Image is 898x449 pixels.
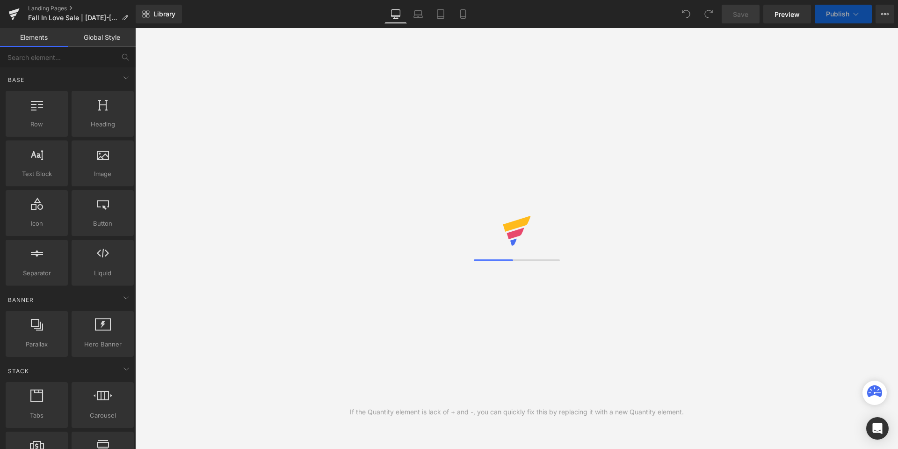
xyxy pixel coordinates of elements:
span: Separator [8,268,65,278]
span: Publish [826,10,849,18]
span: Image [74,169,131,179]
button: Publish [815,5,872,23]
button: More [876,5,894,23]
span: Heading [74,119,131,129]
span: Save [733,9,748,19]
div: Open Intercom Messenger [866,417,889,440]
a: Preview [763,5,811,23]
div: If the Quantity element is lack of + and -, you can quickly fix this by replacing it with a new Q... [350,407,684,417]
span: Row [8,119,65,129]
span: Base [7,75,25,84]
span: Carousel [74,411,131,420]
span: Library [153,10,175,18]
a: Global Style [68,28,136,47]
span: Text Block [8,169,65,179]
span: Button [74,219,131,228]
a: Tablet [429,5,452,23]
span: Tabs [8,411,65,420]
span: Icon [8,219,65,228]
a: Mobile [452,5,474,23]
a: Desktop [384,5,407,23]
a: Landing Pages [28,5,136,12]
span: Stack [7,367,30,375]
a: Laptop [407,5,429,23]
button: Undo [677,5,695,23]
span: Banner [7,295,35,304]
span: Hero Banner [74,339,131,349]
span: Fall In Love Sale | [DATE]-[DATE] [28,14,118,22]
span: Preview [775,9,800,19]
a: New Library [136,5,182,23]
button: Redo [699,5,718,23]
span: Parallax [8,339,65,349]
span: Liquid [74,268,131,278]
